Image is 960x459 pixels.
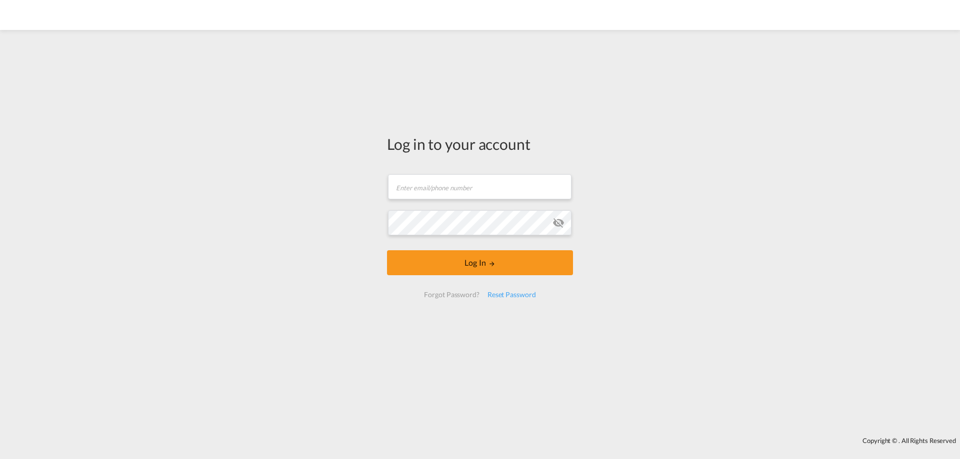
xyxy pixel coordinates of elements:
md-icon: icon-eye-off [552,217,564,229]
div: Log in to your account [387,133,573,154]
button: LOGIN [387,250,573,275]
div: Reset Password [483,286,540,304]
input: Enter email/phone number [388,174,571,199]
div: Forgot Password? [420,286,483,304]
